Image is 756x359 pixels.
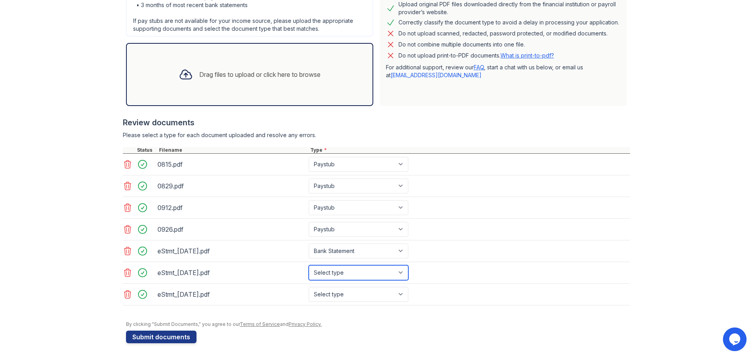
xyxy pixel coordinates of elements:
[240,321,280,327] a: Terms of Service
[157,147,309,153] div: Filename
[157,158,306,171] div: 0815.pdf
[723,327,748,351] iframe: chat widget
[398,0,621,16] div: Upload original PDF files downloaded directly from the financial institution or payroll provider’...
[309,147,630,153] div: Type
[391,72,482,78] a: [EMAIL_ADDRESS][DOMAIN_NAME]
[289,321,322,327] a: Privacy Policy.
[135,147,157,153] div: Status
[157,180,306,192] div: 0829.pdf
[398,40,525,49] div: Do not combine multiple documents into one file.
[398,52,554,60] p: Do not upload print-to-PDF documents.
[386,63,621,79] p: For additional support, review our , start a chat with us below, or email us at
[398,18,619,27] div: Correctly classify the document type to avoid a delay in processing your application.
[500,52,554,59] a: What is print-to-pdf?
[126,331,196,343] button: Submit documents
[398,29,608,38] div: Do not upload scanned, redacted, password protected, or modified documents.
[123,131,630,139] div: Please select a type for each document uploaded and resolve any errors.
[157,245,306,257] div: eStmt_[DATE].pdf
[157,266,306,279] div: eStmt_[DATE].pdf
[126,321,630,327] div: By clicking "Submit Documents," you agree to our and
[157,288,306,301] div: eStmt_[DATE].pdf
[123,117,630,128] div: Review documents
[157,223,306,236] div: 0926.pdf
[157,201,306,214] div: 0912.pdf
[474,64,484,71] a: FAQ
[199,70,321,79] div: Drag files to upload or click here to browse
